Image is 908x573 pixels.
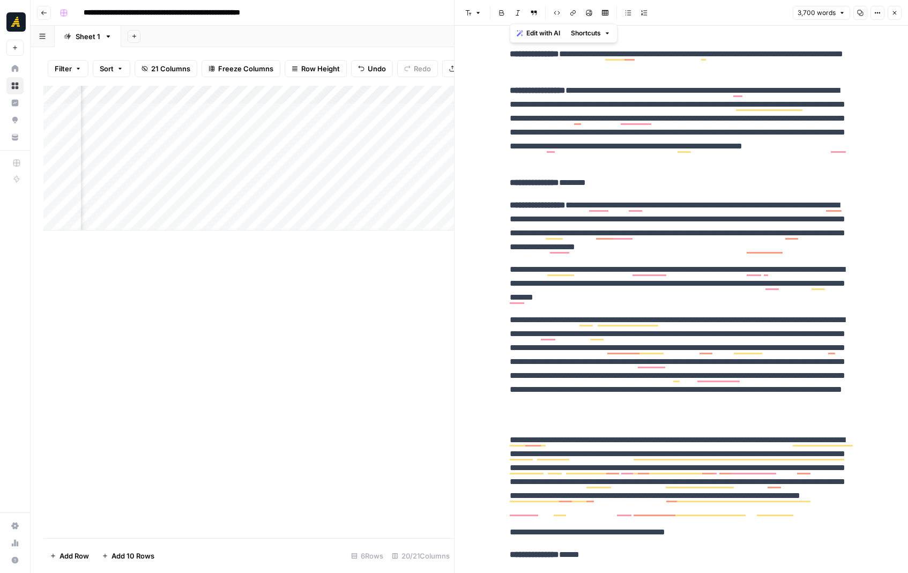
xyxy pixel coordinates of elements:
button: Add Row [43,547,95,564]
span: Add 10 Rows [111,550,154,561]
span: 3,700 words [798,8,836,18]
button: Workspace: Marketers in Demand [6,9,24,35]
div: 20/21 Columns [388,547,454,564]
span: Redo [414,63,431,74]
div: Sheet 1 [76,31,100,42]
a: Sheet 1 [55,26,121,47]
button: Sort [93,60,130,77]
img: Marketers in Demand Logo [6,12,26,32]
button: Edit with AI [512,26,564,40]
span: Edit with AI [526,28,560,38]
a: Usage [6,534,24,552]
span: Add Row [59,550,89,561]
span: Row Height [301,63,340,74]
a: Browse [6,77,24,94]
a: Insights [6,94,24,111]
button: 21 Columns [135,60,197,77]
a: Opportunities [6,111,24,129]
div: 6 Rows [347,547,388,564]
a: Settings [6,517,24,534]
button: Help + Support [6,552,24,569]
button: Undo [351,60,393,77]
span: Sort [100,63,114,74]
span: 21 Columns [151,63,190,74]
button: Shortcuts [567,26,615,40]
button: Freeze Columns [202,60,280,77]
a: Your Data [6,129,24,146]
span: Undo [368,63,386,74]
button: Add 10 Rows [95,547,161,564]
button: 3,700 words [793,6,850,20]
span: Freeze Columns [218,63,273,74]
a: Home [6,60,24,77]
button: Redo [397,60,438,77]
button: Filter [48,60,88,77]
span: Shortcuts [571,28,601,38]
span: Filter [55,63,72,74]
button: Row Height [285,60,347,77]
